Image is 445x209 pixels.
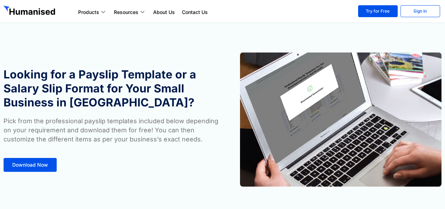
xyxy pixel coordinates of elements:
[178,8,211,16] a: Contact Us
[400,5,440,17] a: Sign In
[150,8,178,16] a: About Us
[358,5,398,17] a: Try for Free
[4,68,219,110] h1: Looking for a Payslip Template or a Salary Slip Format for Your Small Business in [GEOGRAPHIC_DATA]?
[4,6,57,17] img: GetHumanised Logo
[4,158,57,172] a: Download Now
[12,162,48,167] span: Download Now
[110,8,150,16] a: Resources
[4,117,219,144] p: Pick from the professional payslip templates included below depending on your requirement and dow...
[75,8,110,16] a: Products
